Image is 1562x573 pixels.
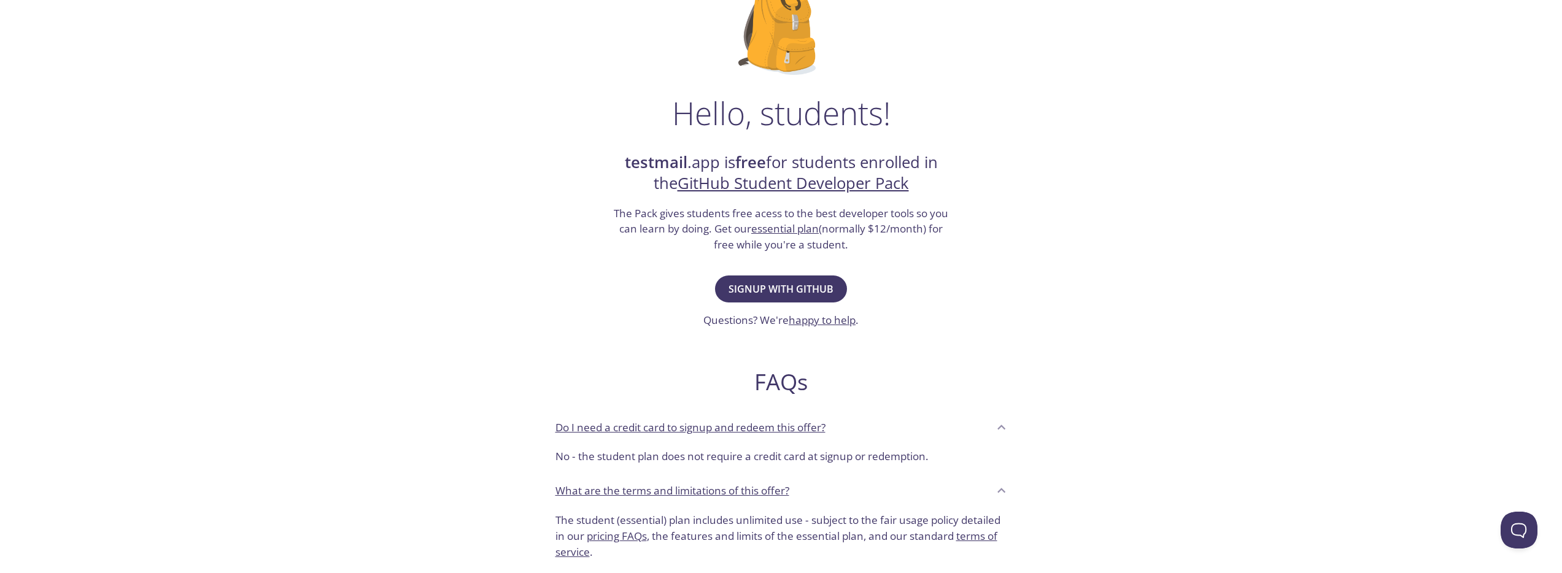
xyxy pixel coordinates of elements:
[546,368,1017,396] h2: FAQs
[555,512,1007,560] p: The student (essential) plan includes unlimited use - subject to the fair usage policy detailed i...
[672,94,891,131] h1: Hello, students!
[555,529,997,559] a: terms of service
[587,529,647,543] a: pricing FAQs
[729,280,833,298] span: Signup with GitHub
[735,152,766,173] strong: free
[613,152,950,194] h2: .app is for students enrolled in the
[703,312,859,328] h3: Questions? We're .
[678,172,909,194] a: GitHub Student Developer Pack
[546,474,1017,507] div: What are the terms and limitations of this offer?
[789,313,856,327] a: happy to help
[555,448,1007,464] p: No - the student plan does not require a credit card at signup or redemption.
[546,444,1017,474] div: Do I need a credit card to signup and redeem this offer?
[1501,512,1537,548] iframe: Help Scout Beacon - Open
[613,206,950,253] h3: The Pack gives students free acess to the best developer tools so you can learn by doing. Get our...
[751,221,819,236] a: essential plan
[546,410,1017,444] div: Do I need a credit card to signup and redeem this offer?
[625,152,687,173] strong: testmail
[715,275,847,302] button: Signup with GitHub
[555,420,825,436] p: Do I need a credit card to signup and redeem this offer?
[555,483,789,499] p: What are the terms and limitations of this offer?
